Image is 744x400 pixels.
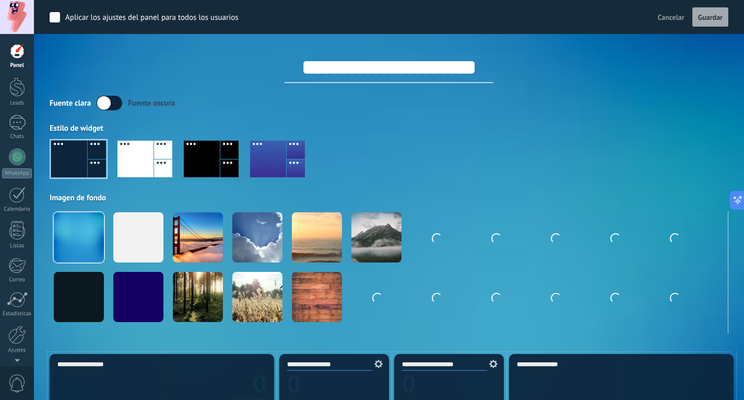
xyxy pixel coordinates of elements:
[2,100,32,107] div: Leads
[50,123,728,133] div: Estilo de widget
[2,277,32,283] div: Correo
[50,98,91,108] div: Fuente clara
[2,206,32,213] div: Calendario
[2,133,32,140] div: Chats
[128,98,175,108] div: Fuente oscura
[2,62,32,69] div: Panel
[2,168,32,178] div: WhatsApp
[50,193,728,203] div: Imagen de fondo
[2,311,32,317] div: Estadísticas
[2,243,32,249] div: Listas
[658,13,684,22] span: Cancelar
[65,13,239,23] div: Aplicar los ajustes del panel para todos los usuarios
[692,7,728,27] button: Guardar
[698,14,723,21] span: Guardar
[654,9,689,25] button: Cancelar
[2,347,32,354] div: Ajustes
